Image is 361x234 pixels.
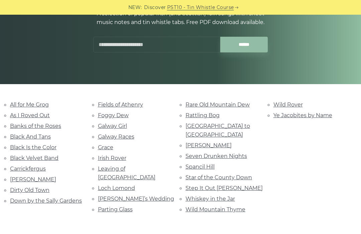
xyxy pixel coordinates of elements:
[186,101,250,108] a: Rare Old Mountain Dew
[273,101,303,108] a: Wild Rover
[90,9,271,27] p: A selection of popular Irish (and Scottish) folk songs with sheet music notes and tin whistle tab...
[98,144,113,151] a: Grace
[98,185,135,191] a: Loch Lomond
[98,166,155,181] a: Leaving of [GEOGRAPHIC_DATA]
[167,4,234,11] a: PST10 - Tin Whistle Course
[98,134,134,140] a: Galway Races
[10,101,49,108] a: All for Me Grog
[98,206,133,213] a: Parting Glass
[10,123,61,129] a: Banks of the Roses
[10,187,49,193] a: Dirty Old Town
[186,185,263,191] a: Step It Out [PERSON_NAME]
[273,112,332,119] a: Ye Jacobites by Name
[98,101,143,108] a: Fields of Athenry
[186,206,245,213] a: Wild Mountain Thyme
[98,112,129,119] a: Foggy Dew
[10,166,46,172] a: Carrickfergus
[186,153,247,159] a: Seven Drunken Nights
[128,4,142,11] span: NEW:
[186,112,220,119] a: Rattling Bog
[98,196,174,202] a: [PERSON_NAME]’s Wedding
[98,155,126,161] a: Irish Rover
[10,134,51,140] a: Black And Tans
[186,164,215,170] a: Spancil Hill
[186,174,252,181] a: Star of the County Down
[186,196,235,202] a: Whiskey in the Jar
[10,176,56,183] a: [PERSON_NAME]
[10,155,58,161] a: Black Velvet Band
[144,4,166,11] span: Discover
[186,123,250,138] a: [GEOGRAPHIC_DATA] to [GEOGRAPHIC_DATA]
[10,198,82,204] a: Down by the Sally Gardens
[10,144,56,151] a: Black Is the Color
[98,123,127,129] a: Galway Girl
[10,112,50,119] a: As I Roved Out
[186,142,232,149] a: [PERSON_NAME]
